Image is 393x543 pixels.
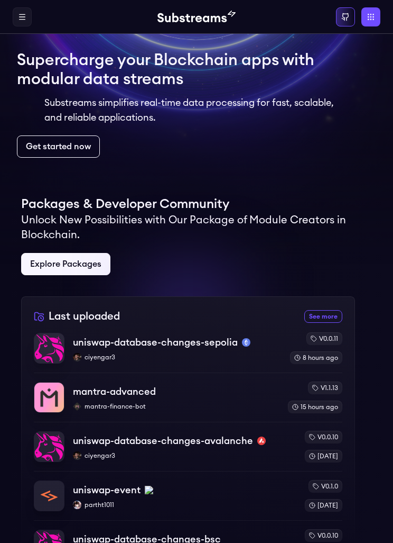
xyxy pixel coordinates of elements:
a: uniswap-database-changes-sepoliauniswap-database-changes-sepoliasepoliaciyengar3ciyengar3v0.0.118... [34,332,342,373]
p: partht1011 [73,501,296,509]
img: uniswap-database-changes-sepolia [34,333,64,363]
img: uniswap-database-changes-avalanche [34,432,64,461]
img: ciyengar3 [73,451,81,460]
h1: Supercharge your Blockchain apps with modular data streams [17,51,376,89]
div: 15 hours ago [288,401,342,413]
img: uniswap-event [34,481,64,511]
a: Get started now [17,135,100,158]
div: 8 hours ago [290,351,342,364]
img: bnb [145,486,153,494]
p: mantra-advanced [73,384,156,399]
div: v0.0.10 [305,529,342,542]
div: v0.0.10 [305,431,342,444]
p: uniswap-database-changes-avalanche [73,433,253,448]
img: ciyengar3 [73,353,81,361]
p: ciyengar3 [73,451,296,460]
p: ciyengar3 [73,353,282,361]
img: mantra-finance-bot [73,402,81,411]
a: uniswap-eventuniswap-eventbnbpartht1011partht1011v0.1.0[DATE] [34,471,342,520]
div: [DATE] [305,499,342,512]
a: mantra-advancedmantra-advancedmantra-finance-botmantra-finance-botv1.1.1315 hours ago [34,373,342,422]
p: uniswap-event [73,483,141,497]
img: sepolia [242,338,250,347]
img: avalanche [257,437,266,445]
img: partht1011 [73,501,81,509]
a: See more recently uploaded packages [304,310,342,323]
div: [DATE] [305,450,342,463]
div: v1.1.13 [308,382,342,394]
a: uniswap-database-changes-avalancheuniswap-database-changes-avalancheavalancheciyengar3ciyengar3v0... [34,422,342,471]
img: Substream's logo [157,11,236,23]
div: v0.0.11 [306,332,342,345]
p: uniswap-database-changes-sepolia [73,335,238,350]
img: mantra-advanced [34,383,64,412]
p: mantra-finance-bot [73,402,279,411]
div: v0.1.0 [308,480,342,493]
p: Substreams simplifies real-time data processing for fast, scalable, and reliable applications. [44,95,349,125]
